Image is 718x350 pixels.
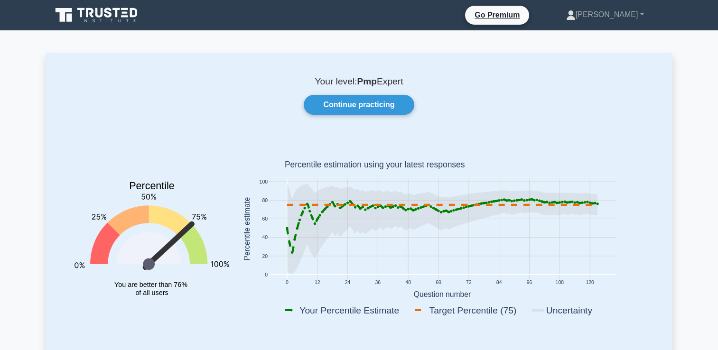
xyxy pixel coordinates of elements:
p: Your level: Expert [69,76,650,87]
text: 24 [345,280,350,286]
a: Go Premium [469,9,525,21]
b: Pmp [357,76,377,86]
text: 0 [265,272,268,277]
tspan: You are better than 76% [114,281,187,288]
text: Question number [413,290,471,298]
text: Percentile [129,181,175,192]
a: [PERSON_NAME] [543,5,667,24]
tspan: of all users [135,289,168,296]
text: 0 [285,280,288,286]
text: 100 [259,179,268,184]
text: Percentile estimate [242,197,251,261]
text: 60 [436,280,441,286]
text: 84 [496,280,502,286]
text: 36 [375,280,381,286]
text: Percentile estimation using your latest responses [284,160,465,170]
text: 120 [586,280,594,286]
text: 40 [262,235,268,240]
text: 72 [466,280,472,286]
a: Continue practicing [304,95,414,115]
text: 96 [526,280,532,286]
text: 12 [314,280,320,286]
text: 20 [262,254,268,259]
text: 80 [262,198,268,203]
text: 108 [555,280,564,286]
text: 48 [405,280,411,286]
text: 60 [262,217,268,222]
